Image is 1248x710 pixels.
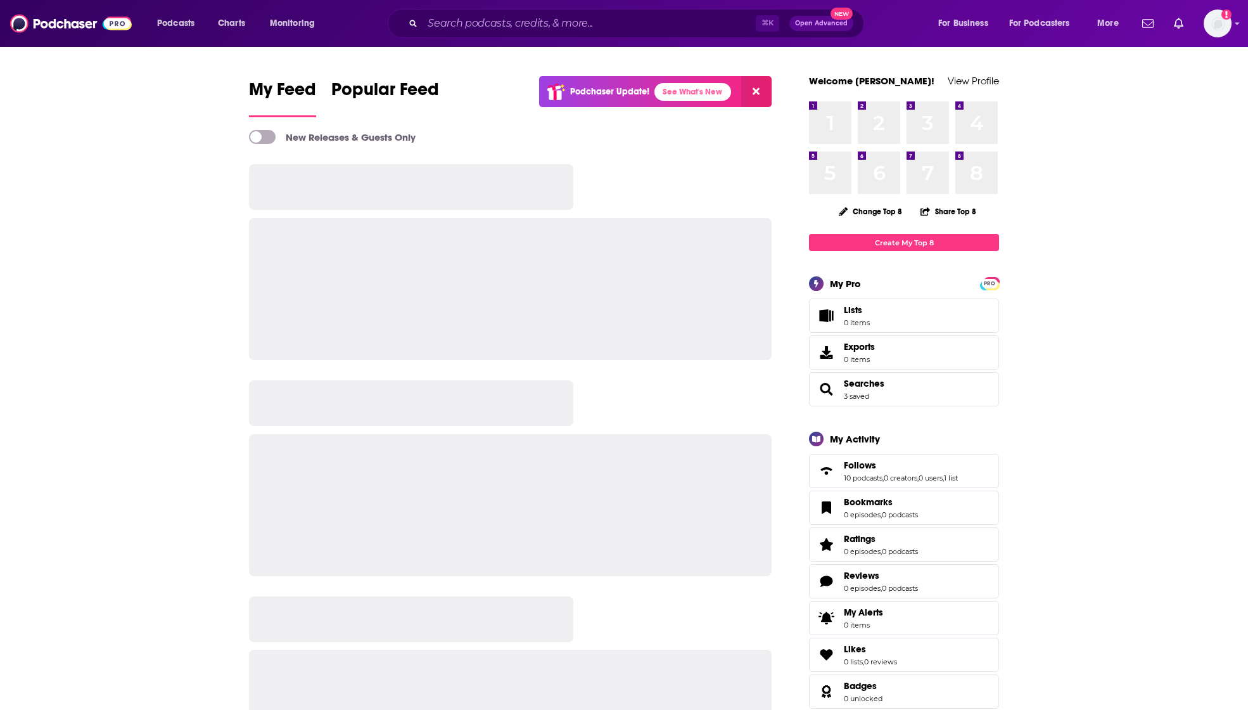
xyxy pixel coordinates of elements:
span: 0 items [844,318,870,327]
span: Lists [844,304,870,316]
button: Share Top 8 [920,199,977,224]
span: More [1097,15,1119,32]
span: , [863,657,864,666]
a: 0 lists [844,657,863,666]
button: Open AdvancedNew [789,16,853,31]
span: Monitoring [270,15,315,32]
span: Exports [844,341,875,352]
div: Search podcasts, credits, & more... [400,9,876,38]
a: View Profile [948,75,999,87]
span: For Podcasters [1009,15,1070,32]
a: 0 reviews [864,657,897,666]
div: My Pro [830,278,861,290]
span: Likes [844,643,866,655]
a: 0 podcasts [882,510,918,519]
span: Follows [844,460,876,471]
span: My Alerts [813,609,839,627]
img: User Profile [1204,10,1232,37]
span: Logged in as esmith_bg [1204,10,1232,37]
span: My Alerts [844,607,883,618]
span: Reviews [844,570,879,581]
span: Ratings [844,533,876,545]
span: Badges [844,680,877,692]
span: 0 items [844,355,875,364]
a: 0 unlocked [844,694,882,703]
a: My Feed [249,79,316,117]
a: Searches [844,378,884,389]
span: New [831,8,853,20]
a: 10 podcasts [844,474,882,482]
span: Ratings [809,527,999,562]
span: , [917,474,919,482]
a: Follows [844,460,958,471]
input: Search podcasts, credits, & more... [423,13,756,34]
span: Badges [809,674,999,709]
span: Exports [813,344,839,361]
span: My Feed [249,79,316,108]
a: Badges [844,680,882,692]
svg: Add a profile image [1221,10,1232,20]
a: 0 podcasts [882,547,918,556]
span: Likes [809,638,999,672]
span: , [882,474,884,482]
button: Show profile menu [1204,10,1232,37]
div: My Activity [830,433,880,445]
a: Badges [813,683,839,700]
a: Follows [813,462,839,480]
a: Lists [809,299,999,333]
a: Show notifications dropdown [1137,13,1159,34]
span: PRO [982,279,997,288]
a: Ratings [813,536,839,553]
a: Likes [813,646,839,664]
img: Podchaser - Follow, Share and Rate Podcasts [10,11,132,35]
a: 0 creators [884,474,917,482]
a: Welcome [PERSON_NAME]! [809,75,934,87]
span: Podcasts [157,15,194,32]
a: Ratings [844,533,918,545]
span: , [881,584,882,593]
a: 0 users [919,474,943,482]
a: PRO [982,278,997,288]
a: New Releases & Guests Only [249,130,416,144]
span: For Business [938,15,988,32]
a: Reviews [813,572,839,590]
button: open menu [148,13,211,34]
a: 0 episodes [844,510,881,519]
span: Charts [218,15,245,32]
a: Charts [210,13,253,34]
button: open menu [261,13,331,34]
a: 0 episodes [844,584,881,593]
span: Bookmarks [809,491,999,525]
a: Likes [844,643,897,655]
span: , [881,547,882,556]
button: open menu [1088,13,1135,34]
span: , [881,510,882,519]
span: Follows [809,454,999,488]
a: 0 podcasts [882,584,918,593]
span: 0 items [844,621,883,629]
a: 0 episodes [844,547,881,556]
span: Lists [813,307,839,325]
a: Create My Top 8 [809,234,999,251]
a: Bookmarks [813,499,839,517]
a: My Alerts [809,601,999,635]
span: Reviews [809,564,999,598]
a: 3 saved [844,392,869,401]
a: See What's New [654,83,731,101]
a: Reviews [844,570,918,581]
a: Popular Feed [331,79,439,117]
a: Show notifications dropdown [1169,13,1188,34]
a: 1 list [944,474,958,482]
a: Bookmarks [844,496,918,508]
span: Open Advanced [795,20,848,27]
a: Exports [809,335,999,370]
button: open menu [929,13,1004,34]
span: Bookmarks [844,496,893,508]
span: Lists [844,304,862,316]
a: Searches [813,380,839,398]
button: Change Top 8 [831,203,910,219]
